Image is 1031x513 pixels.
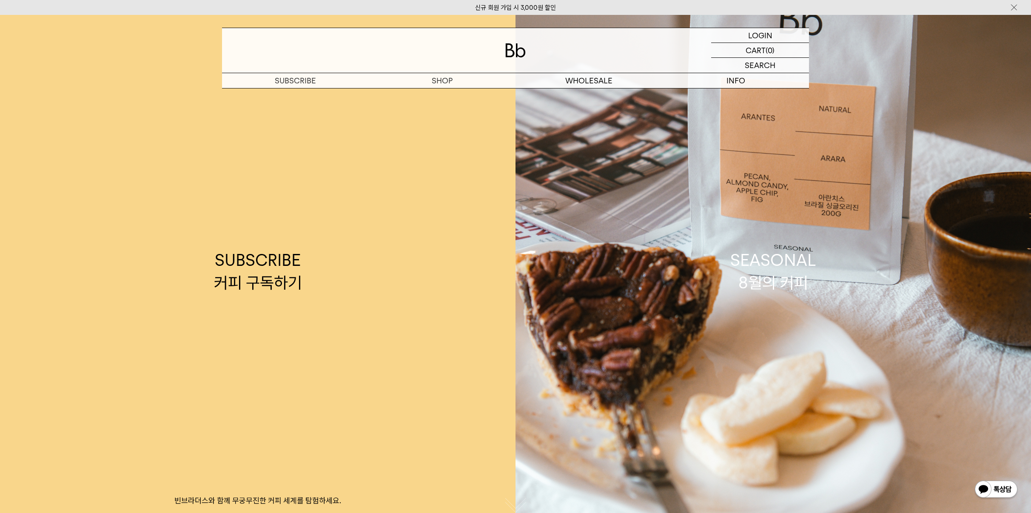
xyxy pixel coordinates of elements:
[730,249,816,294] div: SEASONAL 8월의 커피
[662,73,809,88] p: INFO
[711,28,809,43] a: LOGIN
[369,73,515,88] a: SHOP
[515,73,662,88] p: WHOLESALE
[766,43,775,57] p: (0)
[222,73,369,88] a: SUBSCRIBE
[711,43,809,58] a: CART (0)
[505,43,526,57] img: 로고
[475,4,556,11] a: 신규 회원 가입 시 3,000원 할인
[748,28,772,43] p: LOGIN
[974,480,1018,500] img: 카카오톡 채널 1:1 채팅 버튼
[745,58,775,73] p: SEARCH
[746,43,766,57] p: CART
[214,249,302,294] div: SUBSCRIBE 커피 구독하기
